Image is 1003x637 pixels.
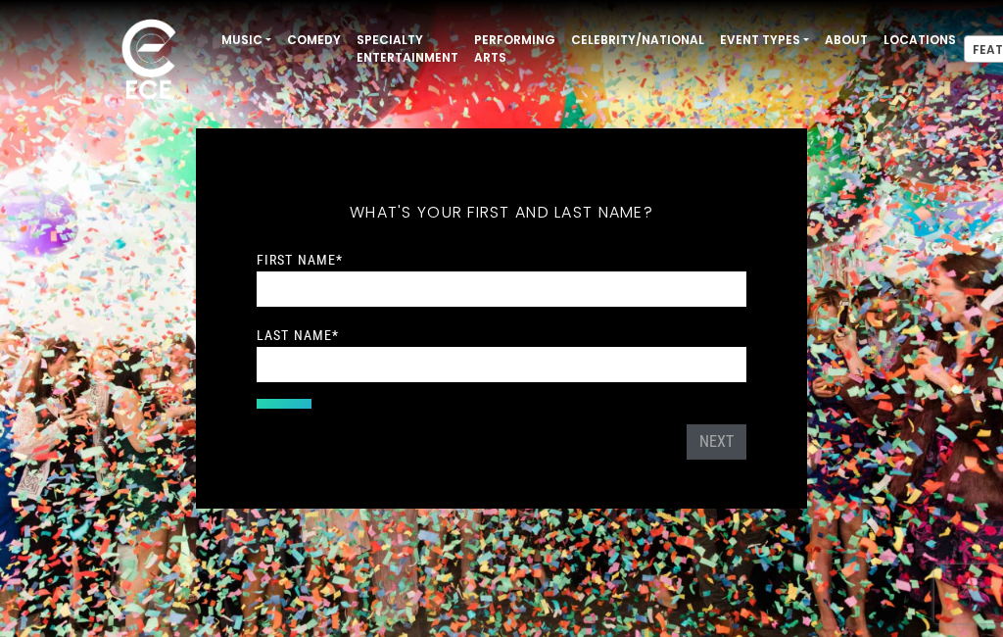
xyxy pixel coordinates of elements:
[563,24,712,57] a: Celebrity/National
[257,251,343,269] label: First Name
[876,24,964,57] a: Locations
[100,14,198,109] img: ece_new_logo_whitev2-1.png
[257,326,339,344] label: Last Name
[279,24,349,57] a: Comedy
[712,24,817,57] a: Event Types
[214,24,279,57] a: Music
[349,24,466,74] a: Specialty Entertainment
[257,177,746,248] h5: What's your first and last name?
[466,24,563,74] a: Performing Arts
[817,24,876,57] a: About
